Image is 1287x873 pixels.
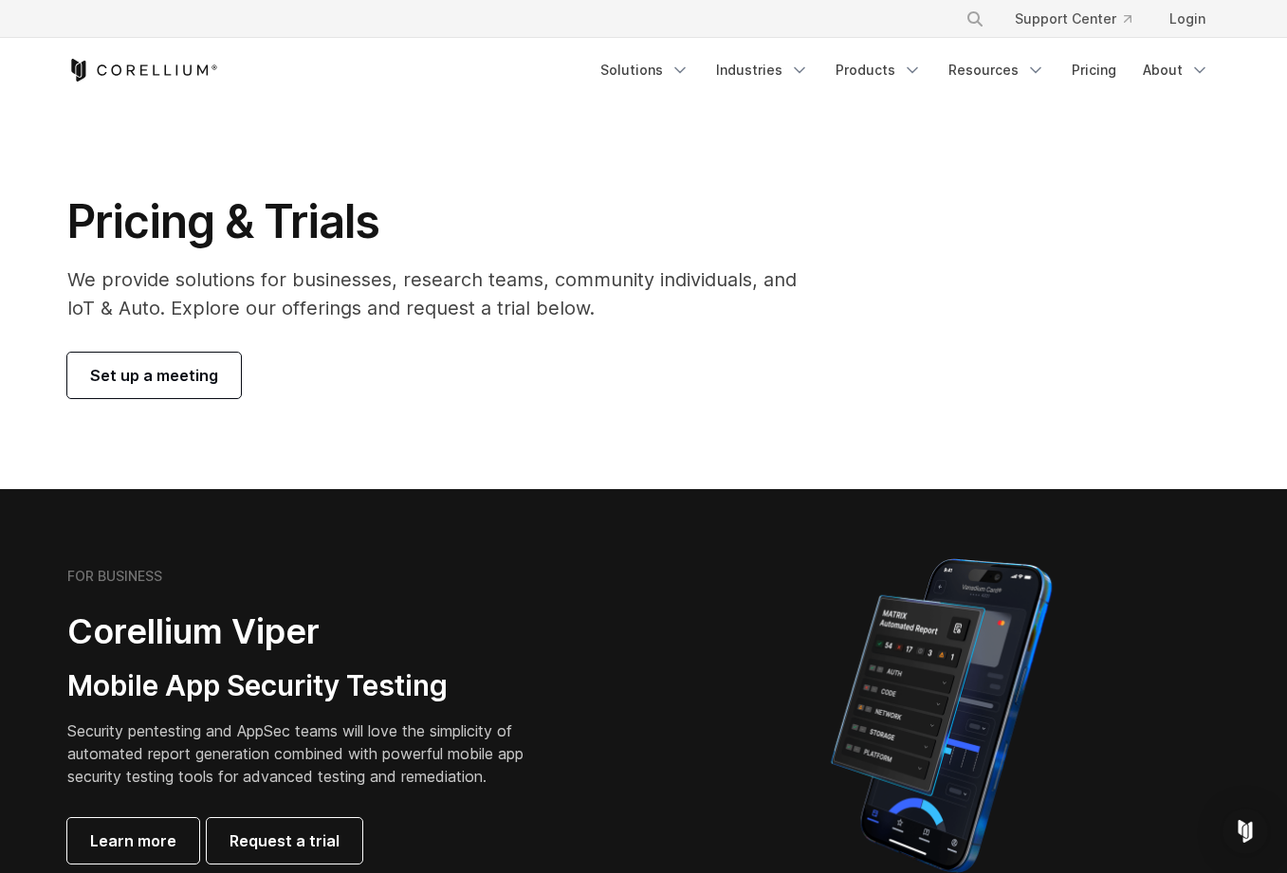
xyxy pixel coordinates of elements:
p: Security pentesting and AppSec teams will love the simplicity of automated report generation comb... [67,719,553,788]
div: Navigation Menu [589,53,1221,87]
p: We provide solutions for businesses, research teams, community individuals, and IoT & Auto. Explo... [67,265,823,322]
a: Request a trial [207,818,362,864]
a: Products [824,53,933,87]
span: Learn more [90,829,176,852]
a: Learn more [67,818,199,864]
a: About [1131,53,1221,87]
a: Corellium Home [67,59,218,82]
button: Search [958,2,992,36]
span: Request a trial [230,829,340,852]
h3: Mobile App Security Testing [67,668,553,704]
span: Set up a meeting [90,364,218,387]
h1: Pricing & Trials [67,193,823,250]
a: Pricing [1060,53,1128,87]
a: Set up a meeting [67,353,241,398]
a: Support Center [1000,2,1147,36]
a: Solutions [589,53,701,87]
h6: FOR BUSINESS [67,568,162,585]
a: Login [1154,2,1221,36]
div: Navigation Menu [943,2,1221,36]
a: Industries [705,53,820,87]
a: Resources [937,53,1057,87]
h2: Corellium Viper [67,610,553,653]
div: Open Intercom Messenger [1223,809,1268,854]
